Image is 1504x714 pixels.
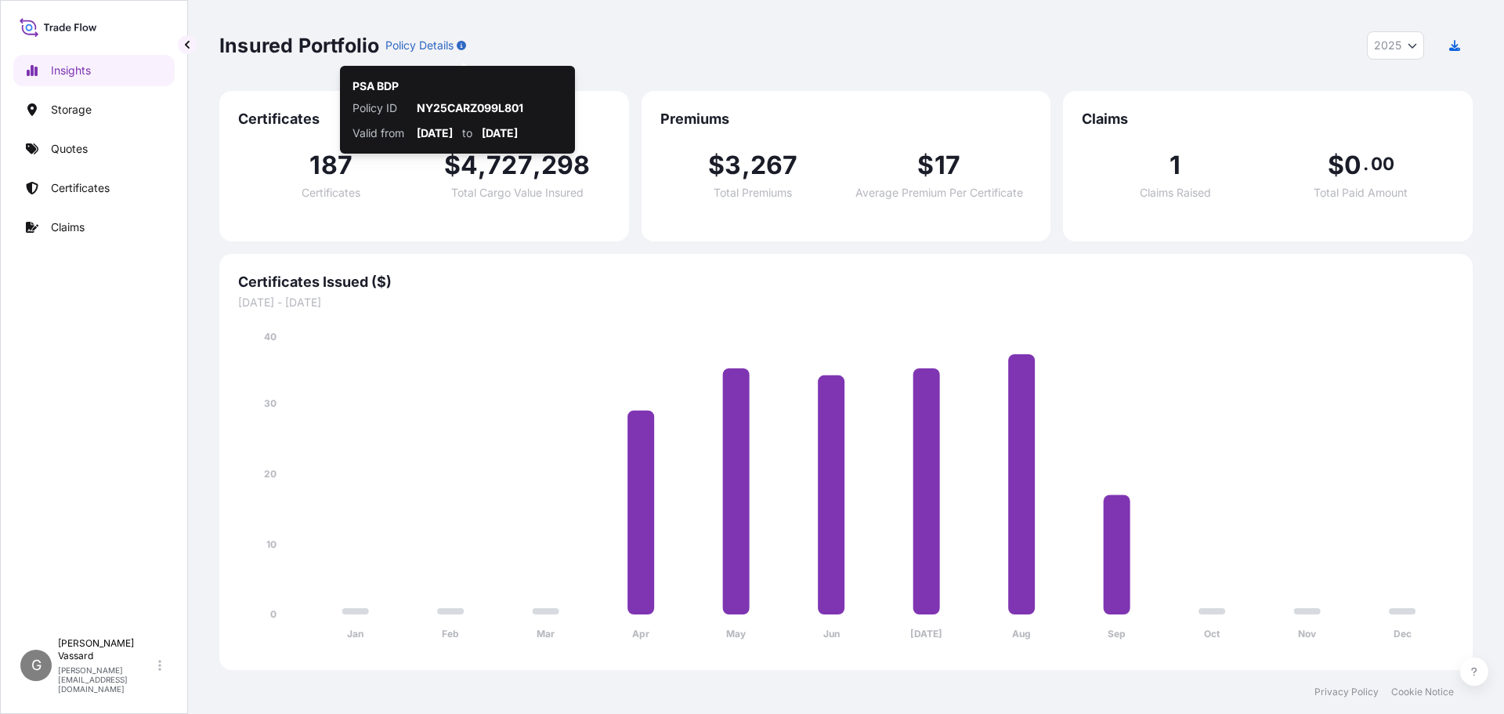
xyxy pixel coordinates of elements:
[58,665,155,694] p: [PERSON_NAME][EMAIL_ADDRESS][DOMAIN_NAME]
[417,100,562,116] p: NY25CARZ099L801
[486,153,533,178] span: 727
[1367,31,1424,60] button: Year Selector
[352,78,399,94] p: PSA BDP
[442,628,459,640] tspan: Feb
[238,295,1454,310] span: [DATE] - [DATE]
[708,153,725,178] span: $
[533,153,541,178] span: ,
[219,33,379,58] p: Insured Portfolio
[1394,628,1412,640] tspan: Dec
[1298,628,1317,640] tspan: Nov
[444,153,461,178] span: $
[750,153,798,178] span: 267
[1344,153,1361,178] span: 0
[51,102,92,118] p: Storage
[632,628,649,640] tspan: Apr
[13,133,175,165] a: Quotes
[270,608,277,620] tspan: 0
[462,125,472,141] p: to
[51,219,85,235] p: Claims
[742,153,750,178] span: ,
[1170,153,1180,178] span: 1
[385,38,454,53] p: Policy Details
[1363,158,1368,170] span: .
[726,628,747,640] tspan: May
[51,180,110,196] p: Certificates
[58,637,155,662] p: [PERSON_NAME] Vassard
[13,55,175,86] a: Insights
[238,110,610,129] span: Certificates
[264,397,277,409] tspan: 30
[537,628,555,640] tspan: Mar
[451,187,584,198] span: Total Cargo Value Insured
[347,628,363,640] tspan: Jan
[1140,187,1211,198] span: Claims Raised
[1314,187,1408,198] span: Total Paid Amount
[1391,686,1454,698] a: Cookie Notice
[31,658,42,673] span: G
[51,63,91,78] p: Insights
[541,153,591,178] span: 298
[309,153,352,178] span: 187
[660,110,1032,129] span: Premiums
[917,153,934,178] span: $
[482,125,518,141] p: [DATE]
[714,187,792,198] span: Total Premiums
[910,628,942,640] tspan: [DATE]
[935,153,960,178] span: 17
[855,187,1023,198] span: Average Premium Per Certificate
[264,331,277,343] tspan: 40
[823,628,840,640] tspan: Jun
[1328,153,1344,178] span: $
[264,468,277,480] tspan: 20
[238,273,1454,292] span: Certificates Issued ($)
[266,538,277,550] tspan: 10
[1374,38,1401,53] span: 2025
[1012,628,1031,640] tspan: Aug
[417,125,453,141] p: [DATE]
[1371,158,1394,170] span: 00
[13,94,175,125] a: Storage
[13,212,175,243] a: Claims
[461,153,478,178] span: 4
[1082,110,1454,129] span: Claims
[1108,628,1126,640] tspan: Sep
[13,172,175,204] a: Certificates
[302,187,360,198] span: Certificates
[352,100,407,116] p: Policy ID
[478,153,486,178] span: ,
[51,141,88,157] p: Quotes
[725,153,741,178] span: 3
[1314,686,1379,698] a: Privacy Policy
[1204,628,1220,640] tspan: Oct
[352,125,407,141] p: Valid from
